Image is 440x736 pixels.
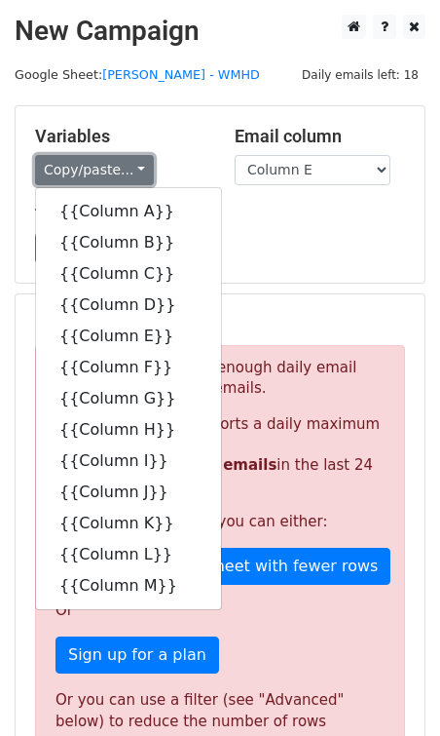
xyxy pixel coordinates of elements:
a: {{Column A}} [36,196,221,227]
a: Choose a Google Sheet with fewer rows [55,548,390,585]
a: {{Column B}} [36,227,221,258]
small: Google Sheet: [15,67,260,82]
h2: New Campaign [15,15,425,48]
a: {{Column D}} [36,290,221,321]
iframe: Chat Widget [343,642,440,736]
a: {{Column L}} [36,539,221,570]
a: {{Column J}} [36,477,221,508]
a: {{Column F}} [36,352,221,383]
a: {{Column K}} [36,508,221,539]
p: Or [55,600,385,621]
a: [PERSON_NAME] - WMHD [102,67,260,82]
a: {{Column I}} [36,445,221,477]
a: {{Column E}} [36,321,221,352]
a: {{Column G}} [36,383,221,414]
a: {{Column M}} [36,570,221,601]
div: Or you can use a filter (see "Advanced" below) to reduce the number of rows [55,689,385,733]
h5: Email column [235,126,405,147]
span: Daily emails left: 18 [295,64,425,86]
a: {{Column H}} [36,414,221,445]
a: Daily emails left: 18 [295,67,425,82]
a: Sign up for a plan [55,637,219,674]
a: {{Column C}} [36,258,221,290]
h5: Variables [35,126,205,147]
a: Copy/paste... [35,155,154,185]
strong: 32 emails [198,456,276,474]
